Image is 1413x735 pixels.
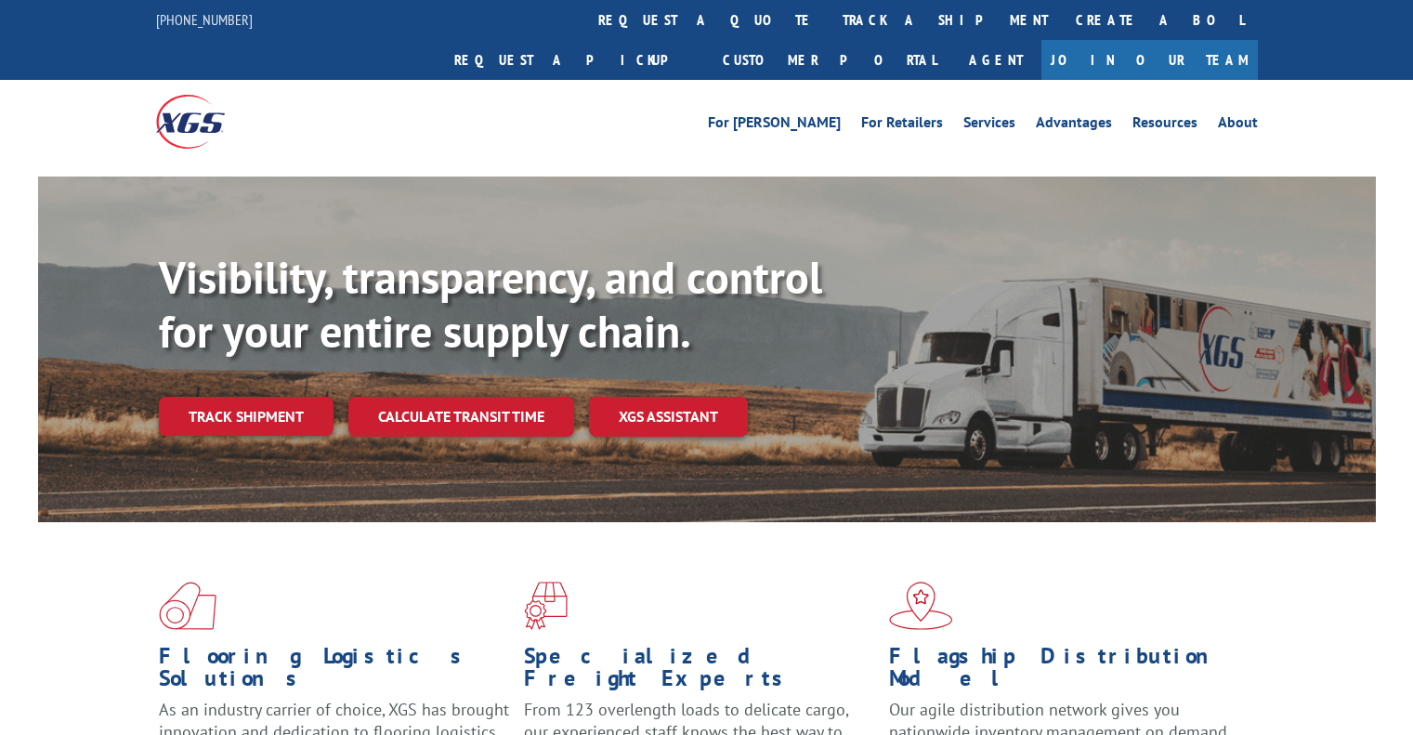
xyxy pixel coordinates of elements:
img: xgs-icon-total-supply-chain-intelligence-red [159,582,216,630]
a: Request a pickup [440,40,709,80]
a: Advantages [1036,115,1112,136]
b: Visibility, transparency, and control for your entire supply chain. [159,248,822,360]
a: About [1218,115,1258,136]
a: Track shipment [159,397,334,436]
a: Resources [1132,115,1197,136]
a: Customer Portal [709,40,950,80]
a: Join Our Team [1041,40,1258,80]
img: xgs-icon-focused-on-flooring-red [524,582,568,630]
h1: Flagship Distribution Model [889,645,1240,699]
a: XGS ASSISTANT [589,397,748,437]
img: xgs-icon-flagship-distribution-model-red [889,582,953,630]
a: Calculate transit time [348,397,574,437]
h1: Specialized Freight Experts [524,645,875,699]
a: [PHONE_NUMBER] [156,10,253,29]
a: Agent [950,40,1041,80]
a: For [PERSON_NAME] [708,115,841,136]
h1: Flooring Logistics Solutions [159,645,510,699]
a: Services [963,115,1015,136]
a: For Retailers [861,115,943,136]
